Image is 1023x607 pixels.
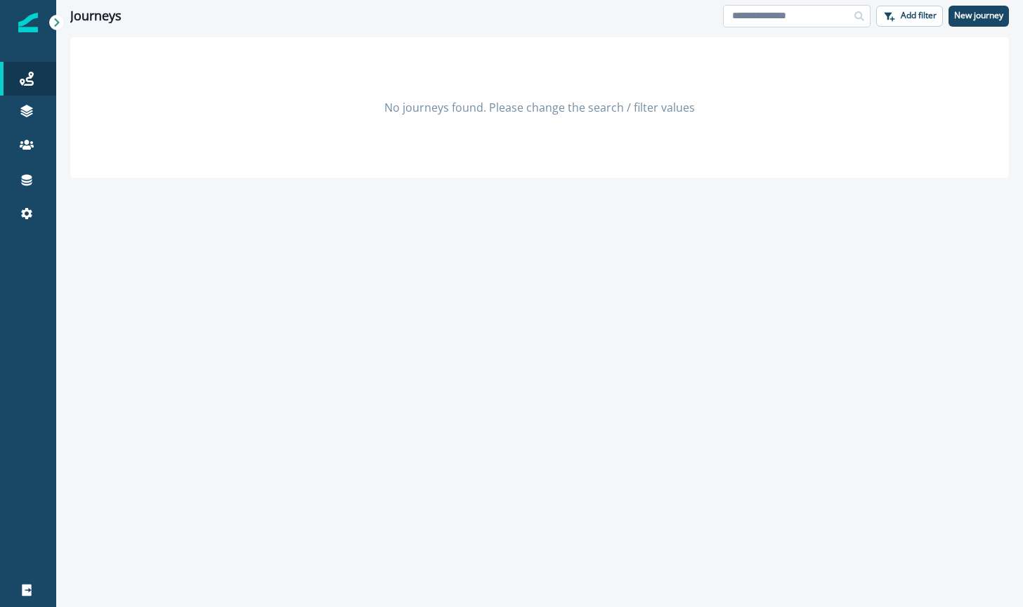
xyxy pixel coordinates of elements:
[876,6,943,27] button: Add filter
[901,11,937,20] p: Add filter
[949,6,1009,27] button: New journey
[954,11,1003,20] p: New journey
[70,37,1009,178] div: No journeys found. Please change the search / filter values
[18,13,38,32] img: Inflection
[70,8,122,24] h1: Journeys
